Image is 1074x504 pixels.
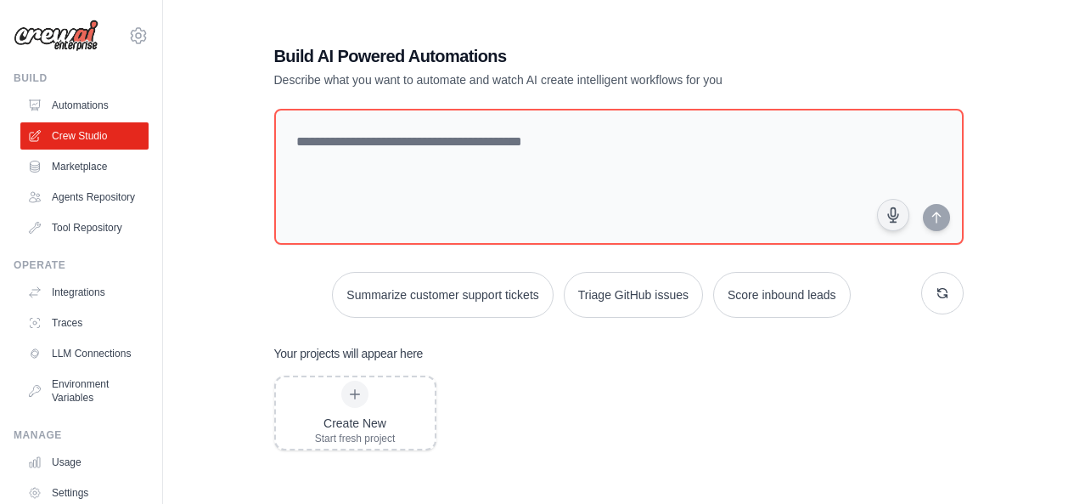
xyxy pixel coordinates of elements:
a: Automations [20,92,149,119]
a: Environment Variables [20,371,149,411]
button: Get new suggestions [921,272,964,314]
a: Usage [20,449,149,476]
button: Summarize customer support tickets [332,272,553,318]
a: Traces [20,309,149,337]
a: LLM Connections [20,340,149,367]
button: Score inbound leads [713,272,851,318]
a: Agents Repository [20,184,149,211]
div: Build [14,71,149,85]
div: Operate [14,258,149,272]
div: Manage [14,428,149,442]
button: Click to speak your automation idea [877,199,909,231]
a: Marketplace [20,153,149,180]
h1: Build AI Powered Automations [274,44,845,68]
img: Logo [14,20,98,52]
a: Integrations [20,279,149,306]
p: Describe what you want to automate and watch AI create intelligent workflows for you [274,71,845,88]
a: Tool Repository [20,214,149,241]
div: Create New [315,415,396,432]
button: Triage GitHub issues [564,272,703,318]
a: Crew Studio [20,122,149,150]
div: Start fresh project [315,432,396,445]
h3: Your projects will appear here [274,345,424,362]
